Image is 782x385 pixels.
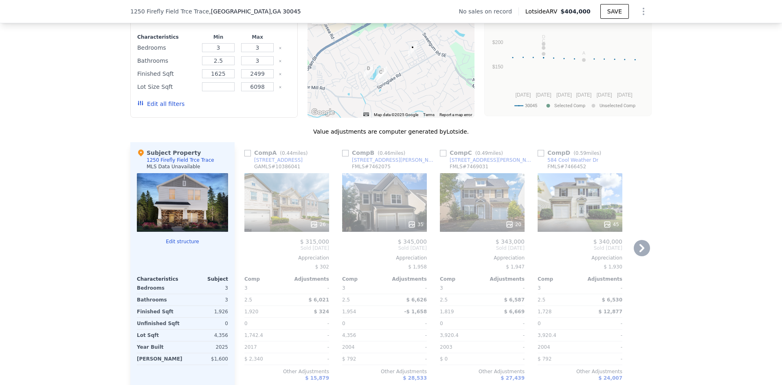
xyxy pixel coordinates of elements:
[484,282,525,294] div: -
[542,38,545,43] text: C
[598,375,622,381] span: $ 24,007
[604,264,622,270] span: $ 1,930
[342,255,427,261] div: Appreciation
[137,341,181,353] div: Year Built
[525,103,537,108] text: 30045
[305,375,329,381] span: $ 15,879
[538,368,622,375] div: Other Adjustments
[408,264,427,270] span: $ 1,958
[244,149,311,157] div: Comp A
[137,276,182,282] div: Characteristics
[184,318,228,329] div: 0
[496,238,525,245] span: $ 343,000
[554,103,585,108] text: Selected Comp
[277,150,311,156] span: ( miles)
[364,64,373,78] div: 584 Cool Weather Dr
[617,92,633,98] text: [DATE]
[147,163,200,170] div: MLS Data Unavailable
[342,294,383,306] div: 2.5
[386,282,427,294] div: -
[287,276,329,282] div: Adjustments
[244,157,303,163] a: [STREET_ADDRESS]
[403,375,427,381] span: $ 28,533
[363,112,369,116] button: Keyboard shortcuts
[137,318,181,329] div: Unfinished Sqft
[137,55,197,66] div: Bathrooms
[137,238,228,245] button: Edit structure
[516,92,531,98] text: [DATE]
[137,282,181,294] div: Bedrooms
[440,255,525,261] div: Appreciation
[288,282,329,294] div: -
[560,8,591,15] span: $404,000
[538,255,622,261] div: Appreciation
[492,40,503,45] text: $200
[597,92,612,98] text: [DATE]
[279,46,282,50] button: Clear
[184,294,228,306] div: 3
[582,341,622,353] div: -
[482,276,525,282] div: Adjustments
[137,353,182,365] div: [PERSON_NAME]
[184,330,228,341] div: 4,356
[186,353,228,365] div: $1,600
[182,276,228,282] div: Subject
[184,282,228,294] div: 3
[279,86,282,89] button: Clear
[137,81,197,92] div: Lot Size Sqft
[484,353,525,365] div: -
[459,7,518,15] div: No sales on record
[580,276,622,282] div: Adjustments
[342,285,345,291] span: 3
[600,103,635,108] text: Unselected Comp
[538,245,622,251] span: Sold [DATE]
[538,321,541,326] span: 0
[440,149,506,157] div: Comp C
[378,66,387,80] div: 562 Marsh Lake Rd
[288,353,329,365] div: -
[404,309,427,315] span: -$ 1,658
[137,100,185,108] button: Edit all filters
[342,368,427,375] div: Other Adjustments
[279,73,282,76] button: Clear
[282,150,293,156] span: 0.44
[310,107,336,118] a: Open this area in Google Maps (opens a new window)
[490,12,646,114] svg: A chart.
[440,285,443,291] span: 3
[542,44,545,49] text: B
[288,330,329,341] div: -
[492,64,503,70] text: $150
[254,157,303,163] div: [STREET_ADDRESS]
[244,255,329,261] div: Appreciation
[484,318,525,329] div: -
[386,330,427,341] div: -
[137,149,201,157] div: Subject Property
[440,309,454,315] span: 1,819
[244,356,263,362] span: $ 2,340
[244,285,248,291] span: 3
[380,150,391,156] span: 0.46
[603,220,619,229] div: 45
[582,353,622,365] div: -
[538,294,578,306] div: 2.5
[582,330,622,341] div: -
[342,341,383,353] div: 2004
[244,294,285,306] div: 2.5
[130,128,652,136] div: Value adjustments are computer generated by Lotside .
[244,321,248,326] span: 0
[538,149,604,157] div: Comp D
[440,157,534,163] a: [STREET_ADDRESS][PERSON_NAME]
[137,330,181,341] div: Lot Sqft
[450,157,534,163] div: [STREET_ADDRESS][PERSON_NAME]
[147,157,214,163] div: 1250 Firefly Field Trce Trace
[279,59,282,63] button: Clear
[440,294,481,306] div: 2.5
[342,157,437,163] a: [STREET_ADDRESS][PERSON_NAME]
[184,306,228,317] div: 1,926
[547,163,586,170] div: FMLS # 7466452
[386,318,427,329] div: -
[472,150,506,156] span: ( miles)
[440,332,459,338] span: 3,920.4
[538,309,551,315] span: 1,728
[538,276,580,282] div: Comp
